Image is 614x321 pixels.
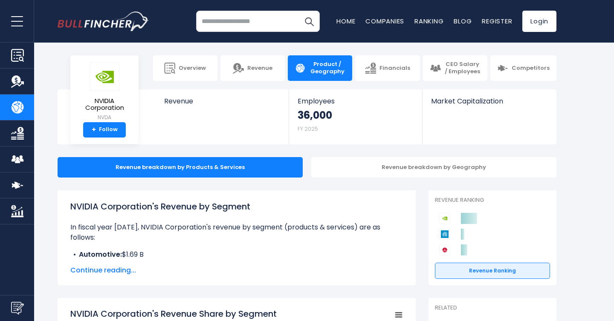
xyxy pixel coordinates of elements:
[70,265,403,275] span: Continue reading...
[77,114,132,121] small: NVDA
[70,200,403,213] h1: NVIDIA Corporation's Revenue by Segment
[414,17,443,26] a: Ranking
[355,55,420,81] a: Financials
[423,55,487,81] a: CEO Salary / Employees
[512,65,550,72] span: Competitors
[435,197,550,204] p: Revenue Ranking
[164,97,281,105] span: Revenue
[431,97,547,105] span: Market Capitalization
[289,89,422,144] a: Employees 36,000 FY 2025
[83,122,126,138] a: +Follow
[435,304,550,312] p: Related
[58,11,149,31] a: Go to homepage
[70,308,277,320] tspan: NVIDIA Corporation's Revenue Share by Segment
[77,97,132,112] span: NVIDIA Corporation
[58,11,149,31] img: bullfincher logo
[444,61,481,75] span: CEO Salary / Employees
[298,125,318,132] small: FY 2025
[439,213,450,224] img: NVIDIA Corporation competitors logo
[490,55,556,81] a: Competitors
[79,249,122,259] b: Automotive:
[309,61,345,75] span: Product / Geography
[522,11,556,32] a: Login
[220,55,285,81] a: Revenue
[179,65,206,72] span: Overview
[435,263,550,279] a: Revenue Ranking
[153,55,217,81] a: Overview
[365,17,404,26] a: Companies
[298,11,320,32] button: Search
[439,244,450,255] img: Broadcom competitors logo
[336,17,355,26] a: Home
[70,222,403,243] p: In fiscal year [DATE], NVIDIA Corporation's revenue by segment (products & services) are as follows:
[379,65,410,72] span: Financials
[58,157,303,178] div: Revenue breakdown by Products & Services
[70,249,403,260] li: $1.69 B
[439,229,450,240] img: Applied Materials competitors logo
[298,97,413,105] span: Employees
[482,17,512,26] a: Register
[298,109,332,122] strong: 36,000
[156,89,289,120] a: Revenue
[454,17,472,26] a: Blog
[288,55,352,81] a: Product / Geography
[77,62,132,122] a: NVIDIA Corporation NVDA
[311,157,556,178] div: Revenue breakdown by Geography
[423,89,556,120] a: Market Capitalization
[247,65,272,72] span: Revenue
[92,126,96,134] strong: +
